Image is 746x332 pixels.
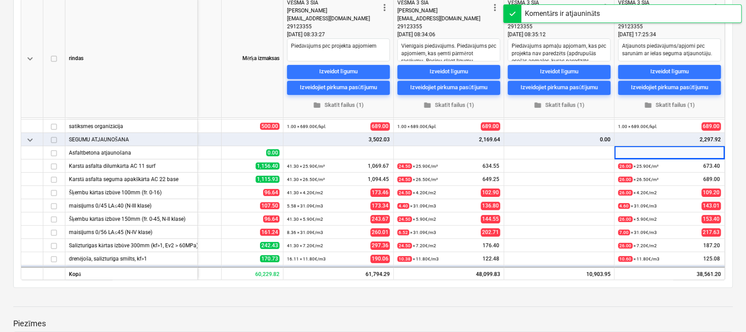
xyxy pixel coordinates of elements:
small: × 31.09€ / m3 [397,230,436,235]
span: 153.40 [701,215,721,223]
span: 297.36 [370,241,390,250]
div: Komentārs ir atjaunināts [525,8,600,19]
span: Skatīt failus (1) [290,100,386,110]
small: 8.36 × 31.09€ / m3 [287,230,323,235]
div: 29123355 [397,23,490,30]
button: Izveidot līgumu [397,64,500,79]
textarea: Atjaunots piedāvājums/apjomi pēc sarunām ar ielas seguma atjaunotāju. [618,38,721,61]
div: 9,139.90 [287,265,390,279]
span: keyboard_arrow_down [25,53,35,64]
span: 0.00 [266,149,279,156]
small: × 11.80€ / m3 [618,256,659,262]
div: Izveidojiet pirkuma pasūtījumu [631,83,708,93]
div: Izveidojiet pirkuma pasūtījumu [520,83,598,93]
span: folder [423,101,431,109]
small: × 26.50€ / m² [618,177,659,182]
small: × 25.90€ / m² [397,163,438,169]
span: 143.01 [701,202,721,210]
span: 187.20 [702,242,721,249]
textarea: Piedāvājums pēc projekta apjomiem [287,38,390,61]
textarea: Vienīgais piedāvājums. Piedāvājums pēc apjomiem, kas ņemti pārmērot rasējumu. Rosinu slēgt līgumu. [397,38,500,61]
span: 170.73 [260,255,279,262]
div: SEGUMU ATJAUNOŠANA [69,133,194,146]
div: Salizturīgas kārtas izbūve 300mm (kf>1, Ev2 > 60MPa) [69,239,194,252]
small: × 4.20€ / m2 [397,190,436,196]
span: folder [313,101,321,109]
small: × 5.90€ / m2 [618,216,657,222]
small: × 5.90€ / m2 [397,216,436,222]
span: 673.40 [702,162,721,170]
button: Skatīt failus (1) [618,98,721,112]
span: Skatīt failus (1) [511,100,607,110]
span: [EMAIL_ADDRESS][DOMAIN_NAME] [287,15,370,22]
small: × 31.09€ / m3 [397,203,436,209]
span: 173.46 [370,189,390,197]
span: Skatīt failus (1) [622,100,717,110]
small: 1.00 × 689.00€ / kpl. [618,124,657,129]
div: Izveidot līgumu [650,67,689,77]
div: 1,899.20 [508,265,610,279]
button: Izveidojiet pirkuma pasūtījumu [508,80,610,94]
div: 29123355 [287,23,379,30]
span: more_vert [490,2,500,13]
span: 689.00 [481,122,500,131]
small: 41.30 × 5.90€ / m2 [287,217,323,222]
button: Izveidot līgumu [508,64,610,79]
span: 242.43 [260,242,279,249]
div: Izveidojiet pirkuma pasūtījumu [300,83,377,93]
div: Asfaltbetona atjaunošana [69,146,194,159]
span: 689.00 [370,122,390,131]
small: 41.30 × 25.90€ / m² [287,164,325,169]
div: 29123355 [618,23,710,30]
div: nesaistītu minerālmateriālu maisījums [69,106,194,119]
span: 136.80 [481,202,500,210]
div: Izveidot līgumu [430,67,468,77]
span: 96.64 [263,189,279,196]
div: 38,561.20 [614,267,725,280]
div: Šķembu kārtas izbūve 100mm (fr. 0-16) [69,186,194,199]
div: [PERSON_NAME] [397,7,490,15]
span: 107.50 [260,202,279,209]
span: 1,115.93 [256,176,279,183]
span: 173.34 [370,202,390,210]
small: 41.30 × 4.20€ / m2 [287,190,323,195]
span: 125.08 [702,255,721,263]
p: Piezīmes [13,318,733,329]
div: Kopā [65,267,198,280]
div: Asfaltbetons(apakškārta, dilumkārta) [69,265,194,278]
small: × 7.20€ / m2 [397,243,436,249]
div: maisījums 0/56 LA≤45 (N-IV klase) [69,226,194,238]
small: 1.00 × 689.00€ / kpl. [397,124,437,129]
div: drenējoša, salizturīga smilts, kf>1 [69,252,194,265]
div: 29123355 [508,23,600,30]
div: 0.00 [508,133,610,146]
small: × 11.80€ / m3 [397,256,439,262]
div: 3,502.03 [287,133,390,146]
div: [PERSON_NAME] [287,7,379,15]
small: × 31.09€ / m3 [618,203,657,209]
button: Izveidot līgumu [618,64,721,79]
div: 61,794.29 [283,267,394,280]
div: 10,903.95 [504,267,614,280]
div: 2,635.14 [397,265,500,279]
button: Izveidot līgumu [287,64,390,79]
span: folder [534,101,542,109]
div: 2,297.92 [618,133,721,146]
button: Skatīt failus (1) [508,98,610,112]
div: 48,099.83 [394,267,504,280]
div: 60,229.82 [222,267,283,280]
small: × 7.20€ / m2 [618,243,657,249]
div: Šķembu kārtas izbūve 150mm (fr. 0-45, N-II klase) [69,212,194,225]
span: 122.48 [482,255,500,263]
div: satiksmes organizācija [69,120,194,132]
div: Karstā asfalta dilumkārta AC 11 surf [69,159,194,172]
span: 1,156.40 [256,162,279,170]
span: 649.25 [482,176,500,183]
span: 144.55 [481,215,500,223]
small: 16.11 × 11.80€ / m3 [287,257,326,261]
span: folder [644,101,652,109]
div: maisījums 0/45 LA≤40 (N-III klase) [69,199,194,212]
span: 202.71 [481,228,500,237]
span: 689.00 [702,176,721,183]
div: [DATE] 08:34:06 [397,30,500,38]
